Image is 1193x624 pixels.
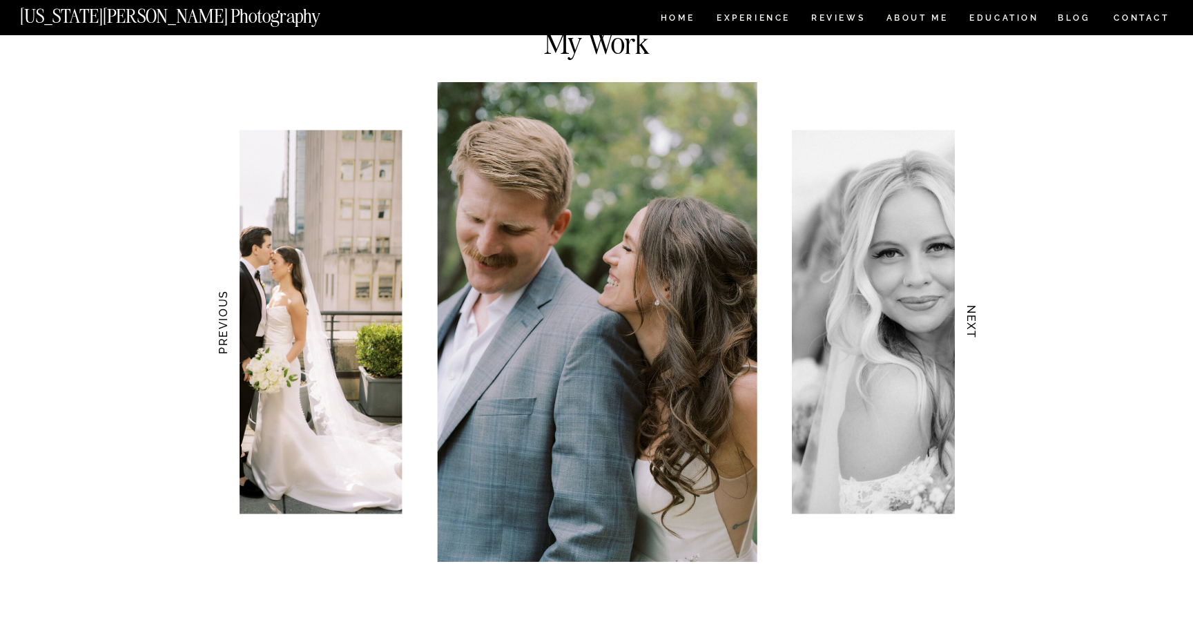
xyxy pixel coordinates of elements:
[1113,10,1170,26] a: CONTACT
[494,28,699,52] h2: My Work
[964,279,979,366] h3: NEXT
[968,14,1040,26] a: EDUCATION
[563,6,630,22] h2: VIEW
[658,14,697,26] a: HOME
[886,14,949,26] a: ABOUT ME
[20,7,367,19] a: [US_STATE][PERSON_NAME] Photography
[215,279,230,366] h3: PREVIOUS
[811,14,863,26] a: REVIEWS
[717,14,789,26] a: Experience
[1058,14,1091,26] a: BLOG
